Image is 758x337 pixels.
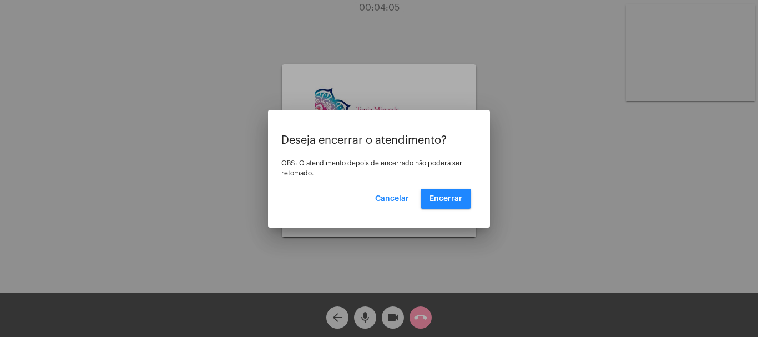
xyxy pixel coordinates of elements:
[281,160,462,177] span: OBS: O atendimento depois de encerrado não poderá ser retomado.
[375,195,409,203] span: Cancelar
[281,134,477,147] p: Deseja encerrar o atendimento?
[429,195,462,203] span: Encerrar
[366,189,418,209] button: Cancelar
[421,189,471,209] button: Encerrar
